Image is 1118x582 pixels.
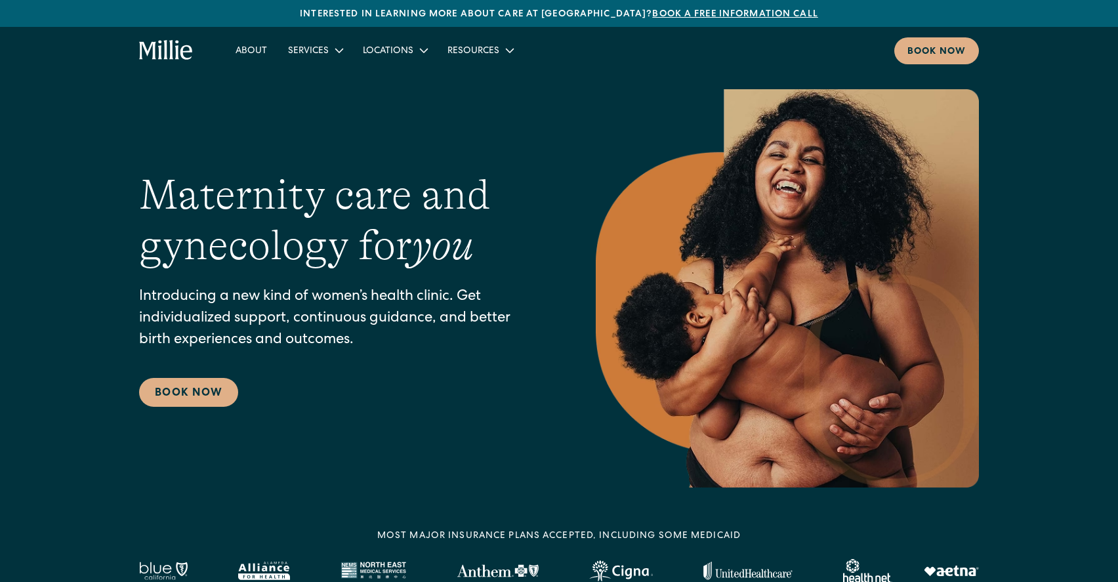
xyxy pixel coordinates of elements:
img: Alameda Alliance logo [238,562,290,580]
img: North East Medical Services logo [341,562,406,580]
img: Blue California logo [139,562,188,580]
img: Aetna logo [924,566,979,576]
div: MOST MAJOR INSURANCE PLANS ACCEPTED, INCLUDING some MEDICAID [377,530,741,543]
div: Book now [907,45,966,59]
div: Services [278,39,352,61]
img: United Healthcare logo [703,562,793,580]
img: Anthem Logo [457,564,539,577]
a: Book Now [139,378,238,407]
p: Introducing a new kind of women’s health clinic. Get individualized support, continuous guidance,... [139,287,543,352]
h1: Maternity care and gynecology for [139,170,543,271]
div: Services [288,45,329,58]
a: home [139,40,194,61]
img: Cigna logo [589,560,653,581]
a: Book a free information call [652,10,818,19]
em: you [412,222,474,269]
a: About [225,39,278,61]
div: Locations [352,39,437,61]
div: Resources [447,45,499,58]
div: Locations [363,45,413,58]
a: Book now [894,37,979,64]
div: Resources [437,39,523,61]
img: Smiling mother with her baby in arms, celebrating body positivity and the nurturing bond of postp... [596,89,979,488]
